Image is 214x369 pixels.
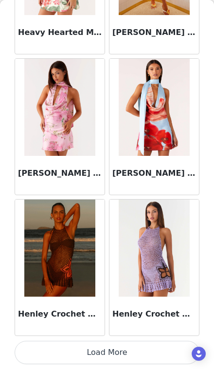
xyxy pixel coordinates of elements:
[24,200,95,297] img: Henley Crochet Mini Dress - Chocolate
[192,347,206,361] div: Open Intercom Messenger
[18,168,102,179] h3: [PERSON_NAME] Mini Dress - Pink Floral
[24,59,95,156] img: Heidi Mini Dress - Pink Floral
[18,27,102,38] h3: Heavy Hearted Mini Dress - Yellow Floral
[112,308,196,320] h3: Henley Crochet Mini Dress - Lavender
[112,168,196,179] h3: [PERSON_NAME] Mini Dress - Turquoise Bloom
[15,341,199,364] button: Load More
[18,308,102,320] h3: Henley Crochet Mini Dress - Chocolate
[119,59,189,156] img: Heidi Mini Dress - Turquoise Bloom
[112,27,196,38] h3: [PERSON_NAME] Mini Dress - Orange Floral
[119,200,189,297] img: Henley Crochet Mini Dress - Lavender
